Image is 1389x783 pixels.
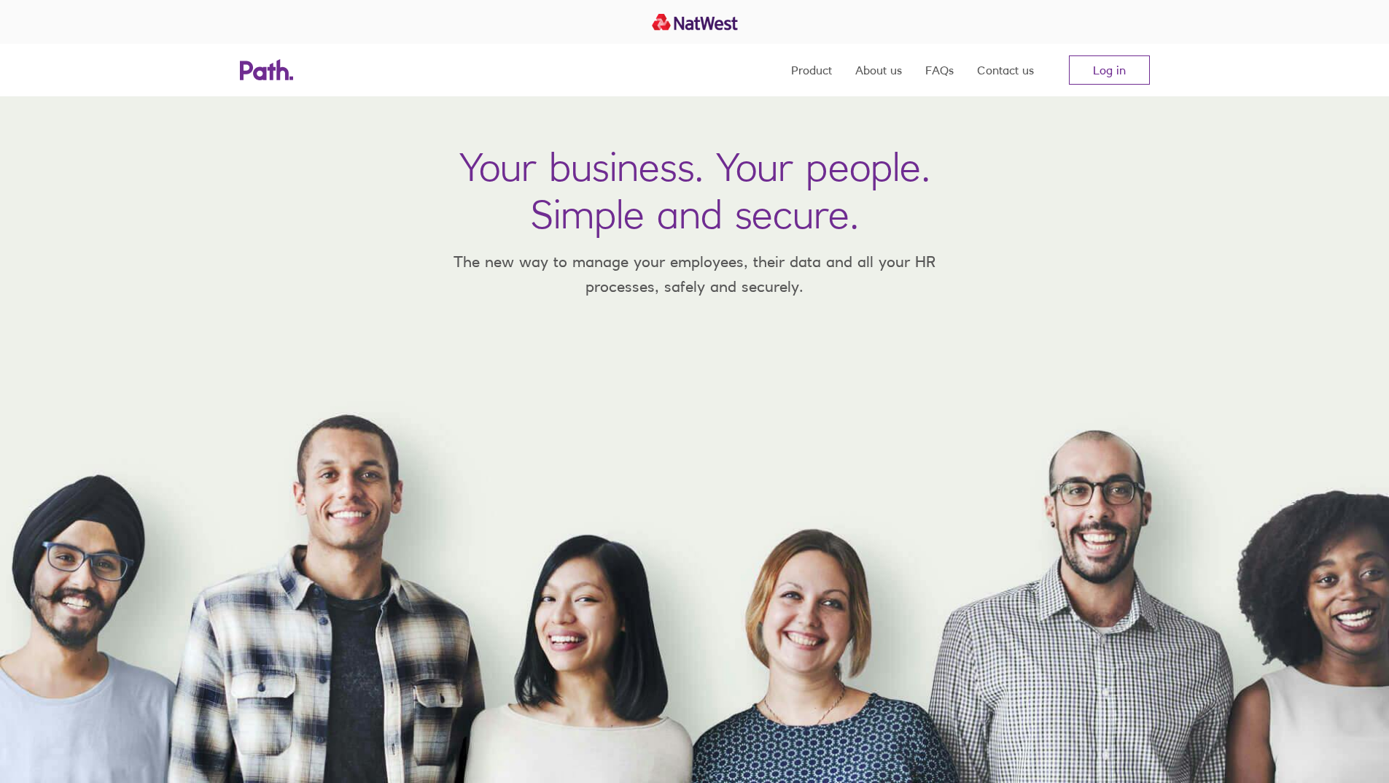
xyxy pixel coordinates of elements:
[977,44,1034,96] a: Contact us
[1069,55,1150,85] a: Log in
[791,44,832,96] a: Product
[459,143,930,238] h1: Your business. Your people. Simple and secure.
[432,250,957,298] p: The new way to manage your employees, their data and all your HR processes, safely and securely.
[925,44,954,96] a: FAQs
[855,44,902,96] a: About us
